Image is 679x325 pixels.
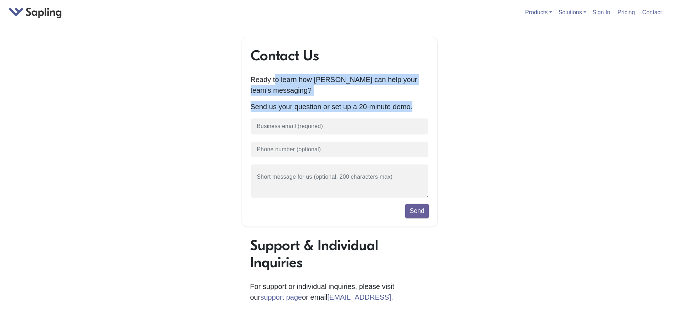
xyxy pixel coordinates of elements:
input: Business email (required) [251,118,429,135]
input: Phone number (optional) [251,141,429,158]
a: Pricing [615,6,638,18]
a: support page [260,293,302,301]
p: Ready to learn how [PERSON_NAME] can help your team's messaging? [251,74,429,96]
a: [EMAIL_ADDRESS] [327,293,391,301]
p: For support or individual inquiries, please visit our or email . [250,281,429,303]
a: Sign In [590,6,613,18]
a: Contact [639,6,665,18]
p: Send us your question or set up a 20-minute demo. [251,101,429,112]
button: Send [405,204,428,218]
h1: Support & Individual Inquiries [250,237,429,271]
a: Solutions [559,9,586,15]
h1: Contact Us [251,47,429,64]
a: Products [525,9,552,15]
